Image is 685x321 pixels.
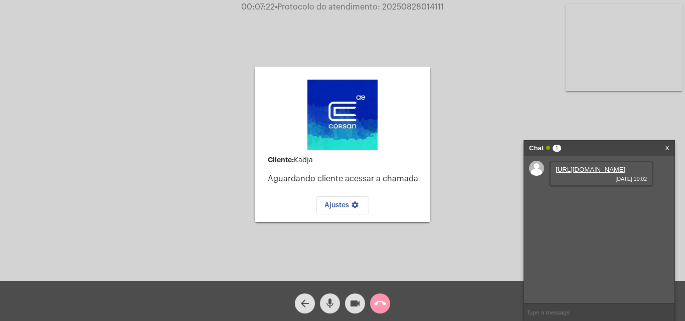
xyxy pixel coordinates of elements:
a: X [665,141,669,156]
button: Ajustes [316,196,369,214]
mat-icon: settings [349,201,361,213]
img: d4669ae0-8c07-2337-4f67-34b0df7f5ae4.jpeg [307,80,378,150]
span: Online [546,146,550,150]
strong: Cliente: [268,156,294,163]
span: • [275,3,277,11]
span: Ajustes [324,202,361,209]
mat-icon: call_end [374,297,386,309]
strong: Chat [529,141,544,156]
span: [DATE] 10:02 [556,176,647,182]
span: 00:07:22 [241,3,275,11]
mat-icon: mic [324,297,336,309]
mat-icon: videocam [349,297,361,309]
mat-icon: arrow_back [299,297,311,309]
p: Aguardando cliente acessar a chamada [268,174,422,183]
span: 1 [553,145,561,152]
input: Type a message [524,303,674,321]
span: Protocolo do atendimento: 20250828014111 [275,3,444,11]
div: Kadja [268,156,422,164]
a: [URL][DOMAIN_NAME] [556,166,625,173]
